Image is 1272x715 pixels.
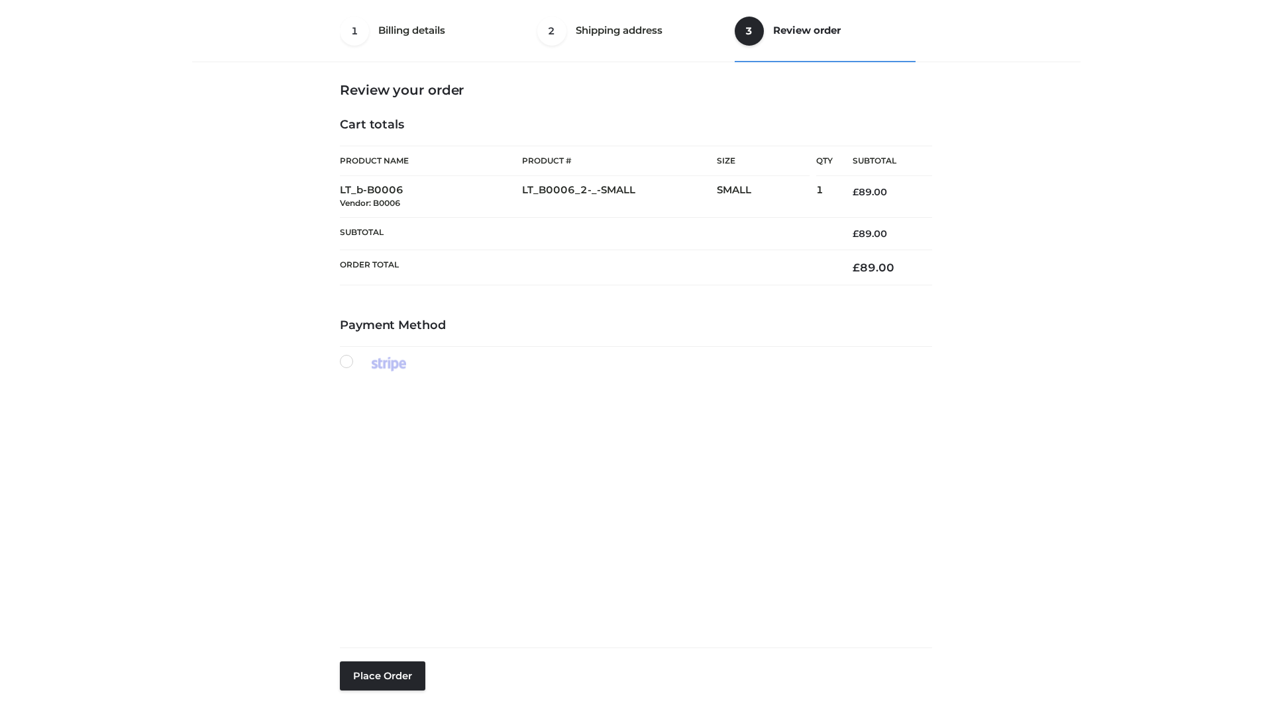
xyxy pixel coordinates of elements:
[340,176,522,218] td: LT_b-B0006
[853,228,859,240] span: £
[816,146,833,176] th: Qty
[853,186,887,198] bdi: 89.00
[717,146,810,176] th: Size
[340,198,400,208] small: Vendor: B0006
[340,217,833,250] th: Subtotal
[340,250,833,285] th: Order Total
[853,261,860,274] span: £
[816,176,833,218] td: 1
[522,146,717,176] th: Product #
[522,176,717,218] td: LT_B0006_2-_-SMALL
[340,82,932,98] h3: Review your order
[340,661,425,691] button: Place order
[340,146,522,176] th: Product Name
[853,261,894,274] bdi: 89.00
[337,385,929,625] iframe: Secure payment input frame
[853,186,859,198] span: £
[853,228,887,240] bdi: 89.00
[717,176,816,218] td: SMALL
[340,318,932,333] h4: Payment Method
[340,118,932,132] h4: Cart totals
[833,146,932,176] th: Subtotal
